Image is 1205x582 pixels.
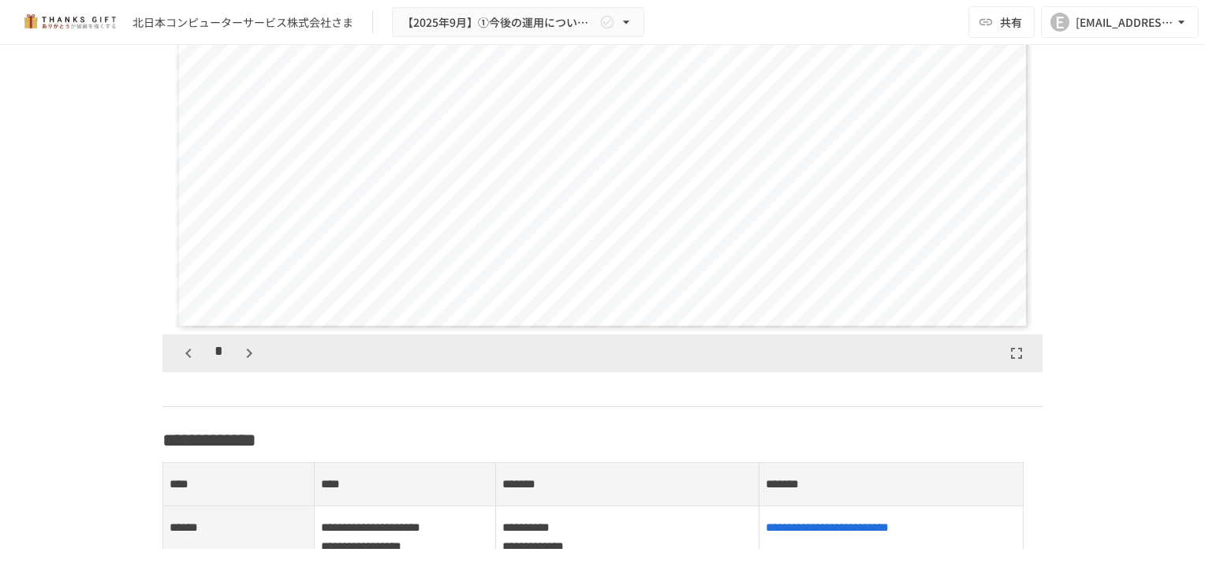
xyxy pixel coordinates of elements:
div: E [1050,13,1069,32]
span: 共有 [1000,13,1022,31]
div: 北日本コンピューターサービス株式会社さま [132,14,353,31]
span: 【2025年9月】①今後の運用についてのご案内/THANKS GIFTキックオフMTG [402,13,596,32]
img: mMP1OxWUAhQbsRWCurg7vIHe5HqDpP7qZo7fRoNLXQh [19,9,120,35]
button: 【2025年9月】①今後の運用についてのご案内/THANKS GIFTキックオフMTG [392,7,644,38]
div: [EMAIL_ADDRESS][DOMAIN_NAME] [1076,13,1173,32]
button: 共有 [968,6,1035,38]
button: E[EMAIL_ADDRESS][DOMAIN_NAME] [1041,6,1199,38]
